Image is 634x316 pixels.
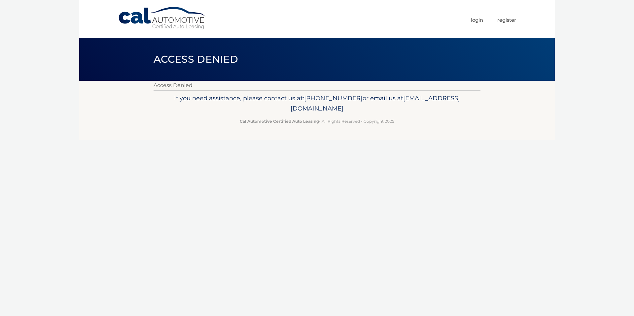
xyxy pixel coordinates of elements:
[158,118,476,125] p: - All Rights Reserved - Copyright 2025
[154,81,480,90] p: Access Denied
[154,53,238,65] span: Access Denied
[497,15,516,25] a: Register
[118,7,207,30] a: Cal Automotive
[304,94,363,102] span: [PHONE_NUMBER]
[158,93,476,114] p: If you need assistance, please contact us at: or email us at
[240,119,319,124] strong: Cal Automotive Certified Auto Leasing
[471,15,483,25] a: Login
